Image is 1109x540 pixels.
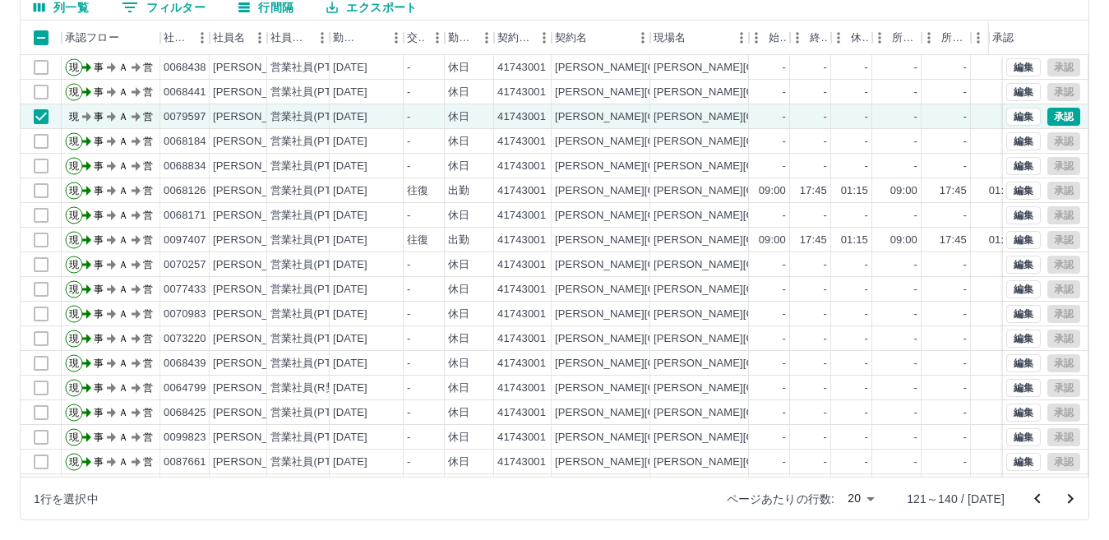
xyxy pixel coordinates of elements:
[555,282,758,298] div: [PERSON_NAME][GEOGRAPHIC_DATA]
[69,86,79,98] text: 現
[494,21,552,55] div: 契約コード
[865,134,868,150] div: -
[69,62,79,73] text: 現
[532,25,557,50] button: メニュー
[213,307,303,322] div: [PERSON_NAME]
[448,134,469,150] div: 休日
[872,21,922,55] div: 所定開始
[407,134,410,150] div: -
[407,208,410,224] div: -
[164,109,206,125] div: 0079597
[963,257,967,273] div: -
[270,331,357,347] div: 営業社員(PT契約)
[118,234,128,246] text: Ａ
[69,358,79,369] text: 現
[783,134,786,150] div: -
[210,21,267,55] div: 社員名
[213,109,303,125] div: [PERSON_NAME]
[407,257,410,273] div: -
[270,21,310,55] div: 社員区分
[654,85,857,100] div: [PERSON_NAME][GEOGRAPHIC_DATA]
[213,183,303,199] div: [PERSON_NAME]
[118,259,128,270] text: Ａ
[865,307,868,322] div: -
[654,208,857,224] div: [PERSON_NAME][GEOGRAPHIC_DATA]
[448,159,469,174] div: 休日
[914,134,917,150] div: -
[1006,157,1041,175] button: 編集
[448,21,474,55] div: 勤務区分
[213,257,303,273] div: [PERSON_NAME]
[143,136,153,147] text: 営
[941,21,968,55] div: 所定終業
[940,233,967,248] div: 17:45
[963,208,967,224] div: -
[1006,206,1041,224] button: 編集
[143,234,153,246] text: 営
[497,282,546,298] div: 41743001
[1006,58,1041,76] button: 編集
[800,233,827,248] div: 17:45
[783,282,786,298] div: -
[407,356,410,372] div: -
[865,109,868,125] div: -
[783,331,786,347] div: -
[555,183,758,199] div: [PERSON_NAME][GEOGRAPHIC_DATA]
[448,257,469,273] div: 休日
[270,307,357,322] div: 営業社員(PT契約)
[270,183,357,199] div: 営業社員(PT契約)
[333,21,361,55] div: 勤務日
[497,307,546,322] div: 41743001
[143,259,153,270] text: 営
[448,60,469,76] div: 休日
[213,85,303,100] div: [PERSON_NAME]
[448,331,469,347] div: 休日
[164,282,206,298] div: 0077433
[824,109,827,125] div: -
[800,183,827,199] div: 17:45
[69,111,79,122] text: 現
[749,21,790,55] div: 始業
[963,331,967,347] div: -
[407,159,410,174] div: -
[333,60,367,76] div: [DATE]
[654,159,857,174] div: [PERSON_NAME][GEOGRAPHIC_DATA]
[213,21,245,55] div: 社員名
[759,183,786,199] div: 09:00
[94,86,104,98] text: 事
[164,257,206,273] div: 0070257
[118,185,128,196] text: Ａ
[213,134,303,150] div: [PERSON_NAME]
[270,134,357,150] div: 営業社員(PT契約)
[824,307,827,322] div: -
[213,159,303,174] div: [PERSON_NAME]
[963,159,967,174] div: -
[769,21,787,55] div: 始業
[865,257,868,273] div: -
[650,21,749,55] div: 現場名
[94,136,104,147] text: 事
[1006,404,1041,422] button: 編集
[783,159,786,174] div: -
[69,284,79,295] text: 現
[851,21,869,55] div: 休憩
[1006,354,1041,372] button: 編集
[118,136,128,147] text: Ａ
[865,159,868,174] div: -
[333,356,367,372] div: [DATE]
[94,259,104,270] text: 事
[914,208,917,224] div: -
[824,356,827,372] div: -
[1006,132,1041,150] button: 編集
[333,183,367,199] div: [DATE]
[890,183,917,199] div: 09:00
[824,257,827,273] div: -
[555,257,758,273] div: [PERSON_NAME][GEOGRAPHIC_DATA]
[143,111,153,122] text: 営
[94,284,104,295] text: 事
[555,60,758,76] div: [PERSON_NAME][GEOGRAPHIC_DATA]
[213,331,303,347] div: [PERSON_NAME]
[783,60,786,76] div: -
[497,134,546,150] div: 41743001
[407,60,410,76] div: -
